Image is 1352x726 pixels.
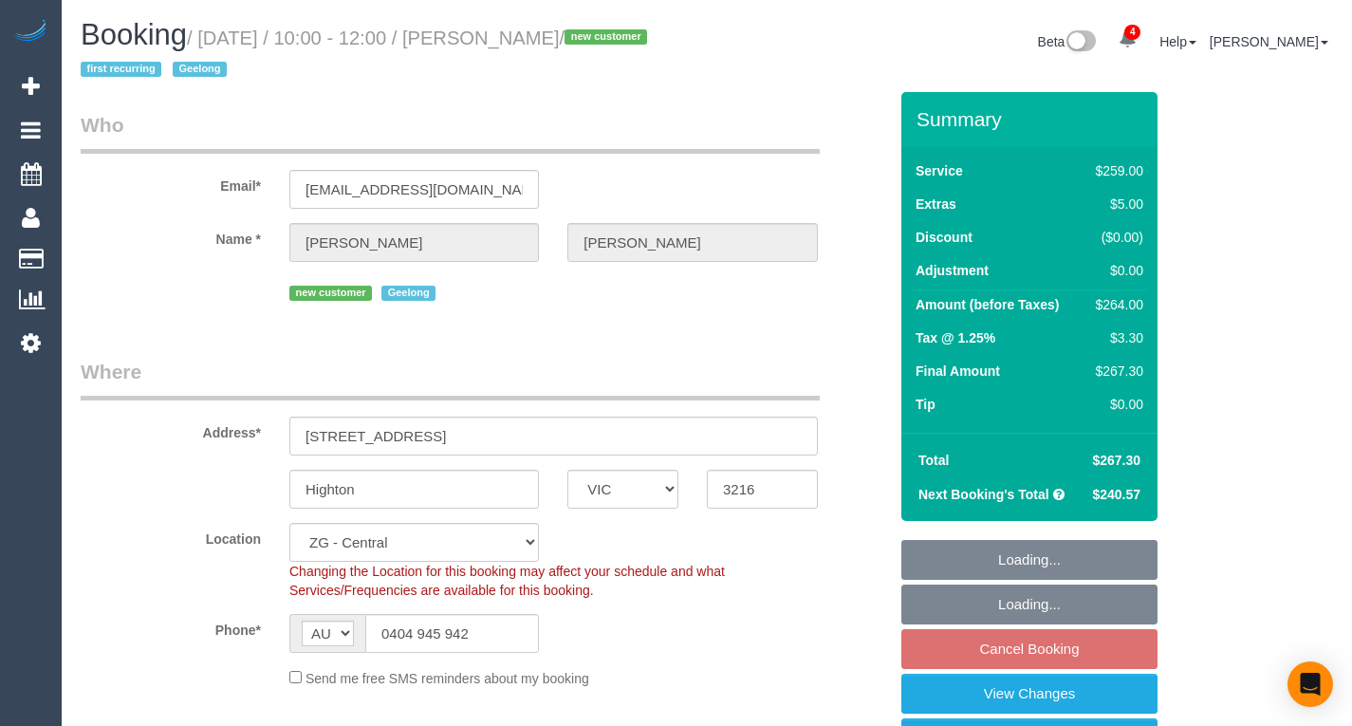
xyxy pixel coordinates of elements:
label: Location [66,523,275,549]
label: Email* [66,170,275,195]
label: Tax @ 1.25% [916,328,995,347]
input: Suburb* [289,470,539,509]
label: Extras [916,195,956,214]
label: Final Amount [916,362,1000,381]
div: $0.00 [1088,261,1143,280]
label: Service [916,161,963,180]
div: ($0.00) [1088,228,1143,247]
div: $5.00 [1088,195,1143,214]
input: Email* [289,170,539,209]
div: $3.30 [1088,328,1143,347]
h3: Summary [917,108,1148,130]
span: new customer [289,286,372,301]
strong: Next Booking's Total [918,487,1049,502]
legend: Where [81,358,820,400]
label: Name * [66,223,275,249]
label: Address* [66,417,275,442]
img: Automaid Logo [11,19,49,46]
span: Booking [81,18,187,51]
label: Amount (before Taxes) [916,295,1059,314]
span: $240.57 [1092,487,1140,502]
strong: Total [918,453,949,468]
a: 4 [1109,19,1146,61]
input: Phone* [365,614,539,653]
input: First Name* [289,223,539,262]
span: new customer [565,29,647,45]
span: Geelong [381,286,435,301]
span: Changing the Location for this booking may affect your schedule and what Services/Frequencies are... [289,564,725,598]
span: 4 [1124,25,1140,40]
span: Geelong [173,62,227,77]
div: $267.30 [1088,362,1143,381]
div: $259.00 [1088,161,1143,180]
img: New interface [1065,30,1096,55]
div: $264.00 [1088,295,1143,314]
input: Last Name* [567,223,817,262]
label: Phone* [66,614,275,640]
small: / [DATE] / 10:00 - 12:00 / [PERSON_NAME] [81,28,653,81]
a: Beta [1038,34,1097,49]
span: $267.30 [1092,453,1140,468]
a: View Changes [901,674,1158,714]
label: Tip [916,395,935,414]
a: Help [1159,34,1196,49]
span: Send me free SMS reminders about my booking [306,671,589,686]
a: [PERSON_NAME] [1210,34,1328,49]
input: Post Code* [707,470,818,509]
legend: Who [81,111,820,154]
span: first recurring [81,62,161,77]
label: Discount [916,228,972,247]
label: Adjustment [916,261,989,280]
div: $0.00 [1088,395,1143,414]
div: Open Intercom Messenger [1287,661,1333,707]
